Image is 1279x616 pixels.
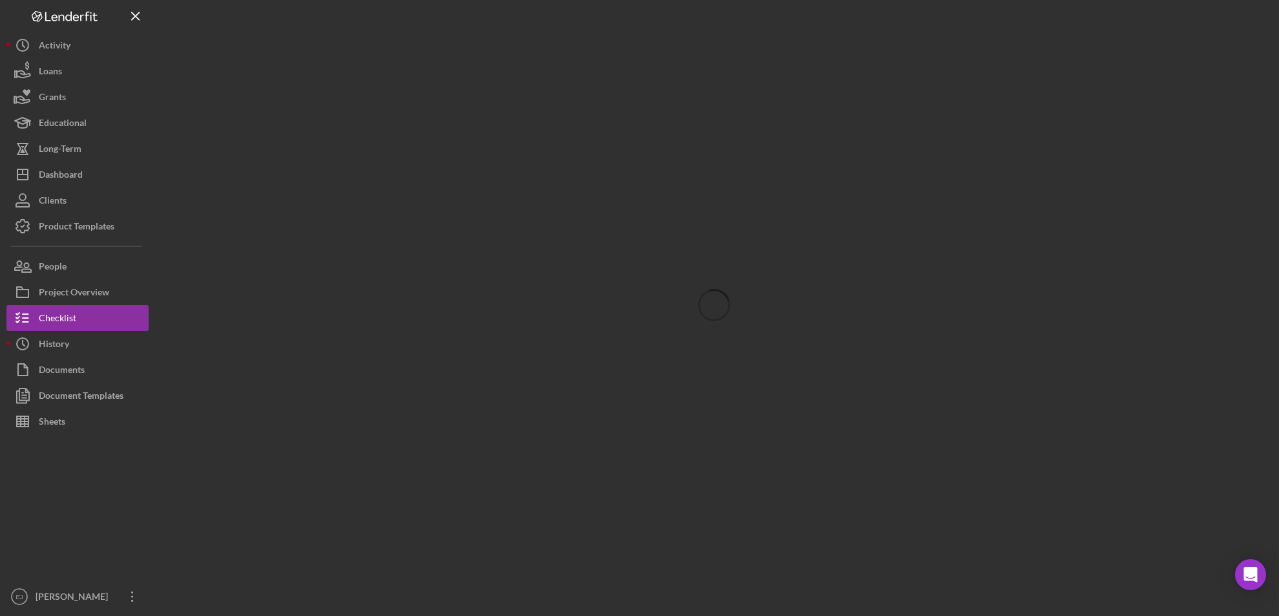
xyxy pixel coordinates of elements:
div: Educational [39,110,87,139]
button: People [6,253,149,279]
div: Activity [39,32,70,61]
button: Project Overview [6,279,149,305]
div: Document Templates [39,383,123,412]
div: Clients [39,187,67,217]
div: Product Templates [39,213,114,242]
button: EJ[PERSON_NAME] [6,584,149,610]
button: Checklist [6,305,149,331]
div: Checklist [39,305,76,334]
div: Grants [39,84,66,113]
div: History [39,331,69,360]
button: Documents [6,357,149,383]
div: Sheets [39,409,65,438]
div: Documents [39,357,85,386]
div: People [39,253,67,282]
div: Loans [39,58,62,87]
button: Educational [6,110,149,136]
button: Clients [6,187,149,213]
button: Loans [6,58,149,84]
button: Grants [6,84,149,110]
div: [PERSON_NAME] [32,584,116,613]
button: History [6,331,149,357]
button: Activity [6,32,149,58]
div: Open Intercom Messenger [1235,559,1266,590]
button: Document Templates [6,383,149,409]
button: Sheets [6,409,149,434]
div: Project Overview [39,279,109,308]
button: Long-Term [6,136,149,162]
div: Dashboard [39,162,83,191]
button: Dashboard [6,162,149,187]
button: Product Templates [6,213,149,239]
div: Long-Term [39,136,81,165]
text: EJ [16,593,23,600]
